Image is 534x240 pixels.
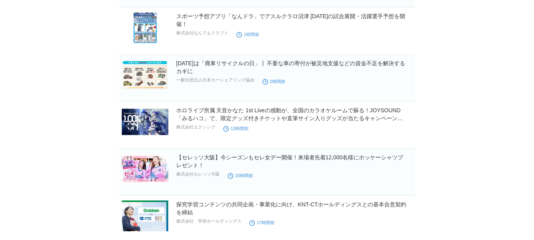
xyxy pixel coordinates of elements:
img: 8月14日は「廃車リサイクルの日」┃ 不要な車の寄付が被災地支援などの資金不足を解決するカギに [122,59,168,90]
time: 15時間前 [228,173,253,178]
img: 【セレッソ大阪】今シーズンもセレ女デー開催！来場者先着12,000名様にホッケーシャツプレゼント！ [122,153,168,184]
a: [DATE]は「廃車リサイクルの日」┃ 不要な車の寄付が被災地支援などの資金不足を解決するカギに [176,60,406,74]
time: 1時間前 [236,32,259,37]
time: 13時間前 [223,126,249,131]
p: 株式会社 学研ホールディングス [176,218,242,224]
a: ホロライブ所属 天音かなた 1st Liveの感動が、全国のカラオケルームで蘇る！JOYSOUND「みるハコ」で、限定グッズ付きチケットや直筆サイン入りグッズが当たるキャンペーンを展開！ [176,107,403,129]
img: 探究学習コンテンツの共同企画・事業化に向け、KNT-CTホールディングスとの基本合意契約を締結 [122,200,168,231]
p: 一般社団法人日本カーシェアリング協会 [176,77,255,83]
a: 探究学習コンテンツの共同企画・事業化に向け、KNT-CTホールディングスとの基本合意契約を締結 [176,201,407,215]
time: 17時間前 [249,220,275,225]
a: スポーツ予想アプリ「なんドラ」でアスルクラロ沼津 [DATE]の試合展開・活躍選手予想を開催！ [176,13,406,27]
a: 【セレッソ大阪】今シーズンもセレ女デー開催！来場者先着12,000名様にホッケーシャツプレゼント！ [176,154,404,168]
p: 株式会社セレッソ大阪 [176,171,220,177]
img: スポーツ予想アプリ「なんドラ」でアスルクラロ沼津 8月16日（土）の試合展開・活躍選手予想を開催！ [122,12,168,43]
img: ホロライブ所属 天音かなた 1st Liveの感動が、全国のカラオケルームで蘇る！JOYSOUND「みるハコ」で、限定グッズ付きチケットや直筆サイン入りグッズが当たるキャンペーンを展開！ [122,106,168,137]
p: 株式会社エクシング [176,124,215,130]
time: 2時間前 [262,79,285,84]
p: 株式会社なんでもドラフト [176,30,228,36]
